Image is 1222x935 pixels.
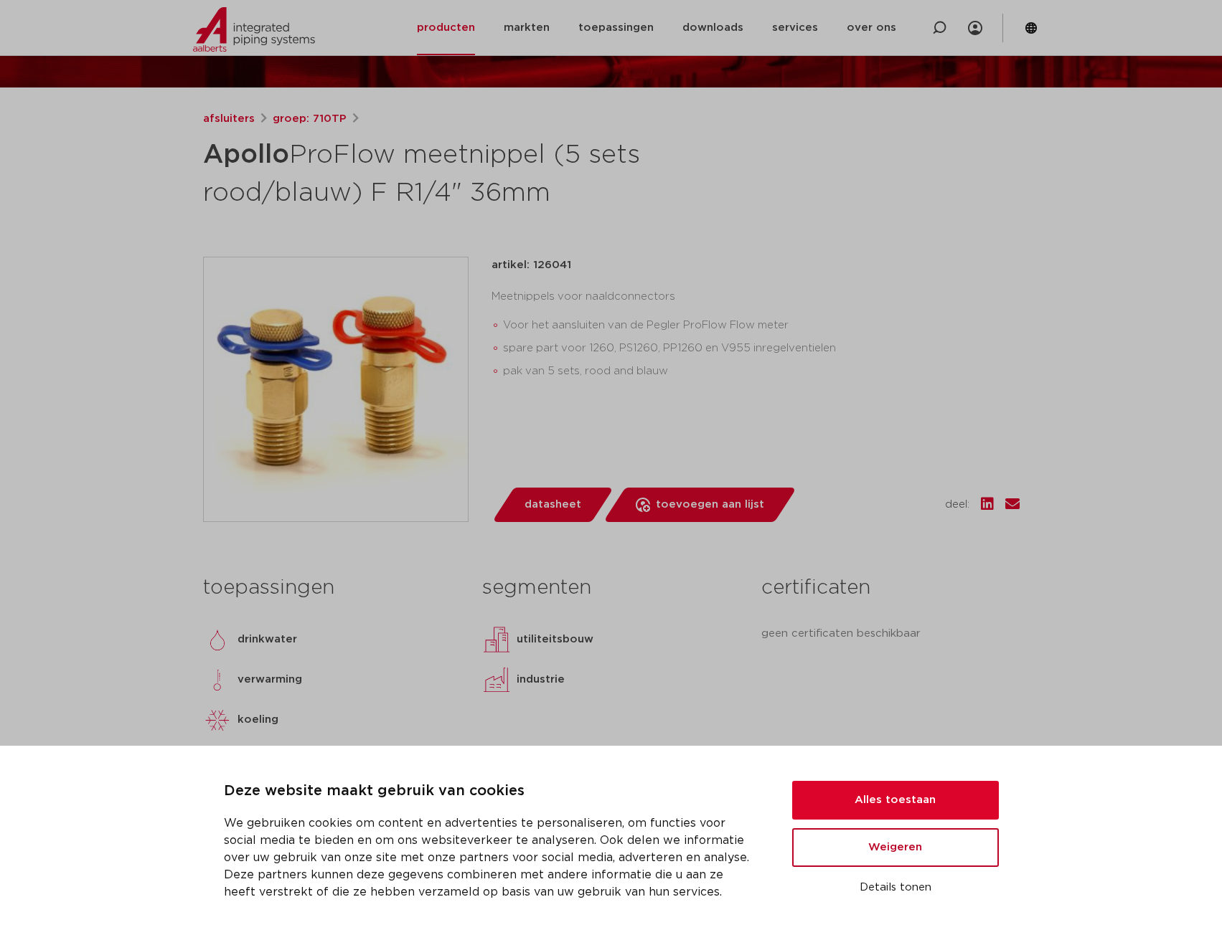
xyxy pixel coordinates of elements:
[482,665,511,694] img: industrie
[792,875,999,900] button: Details tonen
[204,257,468,521] img: Product Image for Apollo ProFlow meetnippel (5 sets rood/blauw) F R1/4" 36mm
[525,493,581,516] span: datasheet
[761,574,1019,602] h3: certificaten
[203,625,232,654] img: drinkwater
[203,110,255,128] a: afsluiters
[945,496,969,513] span: deel:
[761,625,1019,642] p: geen certificaten beschikbaar
[203,142,289,168] strong: Apollo
[492,257,571,274] p: artikel: 126041
[203,574,461,602] h3: toepassingen
[656,493,764,516] span: toevoegen aan lijst
[792,828,999,867] button: Weigeren
[203,665,232,694] img: verwarming
[273,110,347,128] a: groep: 710TP
[238,671,302,688] p: verwarming
[224,780,758,803] p: Deze website maakt gebruik van cookies
[517,631,593,648] p: utiliteitsbouw
[968,12,982,44] div: my IPS
[492,285,1020,388] div: Meetnippels voor naaldconnectors
[224,815,758,901] p: We gebruiken cookies om content en advertenties te personaliseren, om functies voor social media ...
[203,706,232,734] img: koeling
[492,488,614,522] a: datasheet
[503,360,1020,383] li: pak van 5 sets, rood and blauw
[503,337,1020,360] li: spare part voor 1260, PS1260, PP1260 en V955 inregelventielen
[238,711,278,728] p: koeling
[482,625,511,654] img: utiliteitsbouw
[503,314,1020,337] li: Voor het aansluiten van de Pegler ProFlow Flow meter
[203,133,742,211] h1: ProFlow meetnippel (5 sets rood/blauw) F R1/4" 36mm
[792,781,999,820] button: Alles toestaan
[482,574,740,602] h3: segmenten
[238,631,297,648] p: drinkwater
[517,671,565,688] p: industrie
